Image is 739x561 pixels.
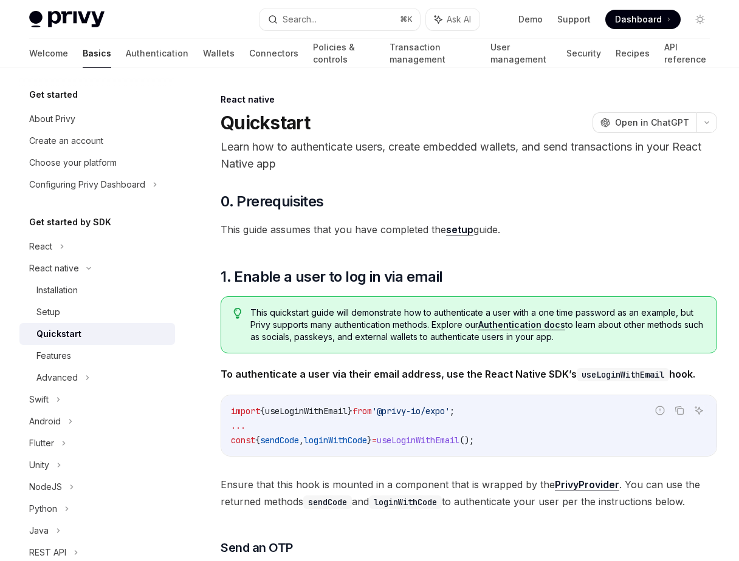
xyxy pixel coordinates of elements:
span: ; [450,406,455,416]
a: Demo [518,13,543,25]
span: This guide assumes that you have completed the guide. [221,221,717,238]
div: Setup [36,305,60,319]
svg: Tip [233,308,242,319]
h5: Get started by SDK [29,215,111,229]
div: React native [221,93,717,106]
span: = [372,435,377,446]
div: Flutter [29,436,54,450]
code: loginWithCode [369,495,442,509]
div: Choose your platform [29,155,117,170]
a: Basics [83,39,111,68]
div: About Privy [29,112,75,126]
span: import [231,406,260,416]
a: Recipes [616,39,650,68]
button: Search...⌘K [260,8,421,30]
div: NodeJS [29,480,62,494]
span: Ask AI [447,13,471,25]
a: Installation [19,279,175,301]
span: useLoginWithEmail [377,435,459,446]
div: React [29,239,52,254]
a: Welcome [29,39,68,68]
div: Create an account [29,134,103,148]
span: Open in ChatGPT [615,117,689,129]
a: Connectors [249,39,298,68]
span: , [299,435,304,446]
a: Wallets [203,39,235,68]
a: Dashboard [605,10,681,29]
div: REST API [29,545,66,560]
span: Dashboard [615,13,662,25]
span: ⌘ K [400,15,413,24]
button: Toggle dark mode [690,10,710,29]
span: (); [459,435,474,446]
div: Features [36,348,71,363]
span: 0. Prerequisites [221,192,323,211]
span: useLoginWithEmail [265,406,348,416]
div: Quickstart [36,327,81,341]
span: Send an OTP [221,539,293,556]
button: Copy the contents from the code block [672,403,687,418]
a: Policies & controls [313,39,375,68]
span: loginWithCode [304,435,367,446]
div: React native [29,261,79,276]
button: Ask AI [426,8,479,30]
span: const [231,435,255,446]
span: This quickstart guide will demonstrate how to authenticate a user with a one time password as an ... [250,307,704,343]
h5: Get started [29,87,78,102]
a: API reference [664,39,710,68]
h1: Quickstart [221,112,311,134]
button: Open in ChatGPT [593,112,696,133]
button: Report incorrect code [652,403,668,418]
div: Android [29,414,61,429]
a: Features [19,345,175,367]
div: Search... [283,12,317,27]
a: Setup [19,301,175,323]
span: '@privy-io/expo' [372,406,450,416]
a: Quickstart [19,323,175,345]
span: } [367,435,372,446]
a: Choose your platform [19,152,175,174]
code: sendCode [303,495,352,509]
strong: To authenticate a user via their email address, use the React Native SDK’s hook. [221,368,695,380]
span: { [255,435,260,446]
span: sendCode [260,435,299,446]
button: Ask AI [691,403,707,418]
div: Configuring Privy Dashboard [29,177,145,192]
div: Python [29,501,57,516]
a: Create an account [19,130,175,152]
a: Support [557,13,591,25]
a: User management [490,39,552,68]
a: PrivyProvider [555,478,619,491]
div: Advanced [36,370,78,385]
a: About Privy [19,108,175,130]
a: Security [566,39,601,68]
span: Ensure that this hook is mounted in a component that is wrapped by the . You can use the returned... [221,476,717,510]
div: Java [29,523,49,538]
span: 1. Enable a user to log in via email [221,267,442,287]
a: Authentication docs [478,319,565,330]
a: setup [446,223,473,236]
p: Learn how to authenticate users, create embedded wallets, and send transactions in your React Nat... [221,138,717,172]
div: Installation [36,283,78,297]
span: from [352,406,372,416]
a: Transaction management [390,39,476,68]
code: useLoginWithEmail [577,368,669,381]
img: light logo [29,11,105,28]
a: Authentication [126,39,188,68]
span: } [348,406,352,416]
div: Unity [29,458,49,472]
div: Swift [29,392,49,407]
span: { [260,406,265,416]
span: ... [231,420,246,431]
